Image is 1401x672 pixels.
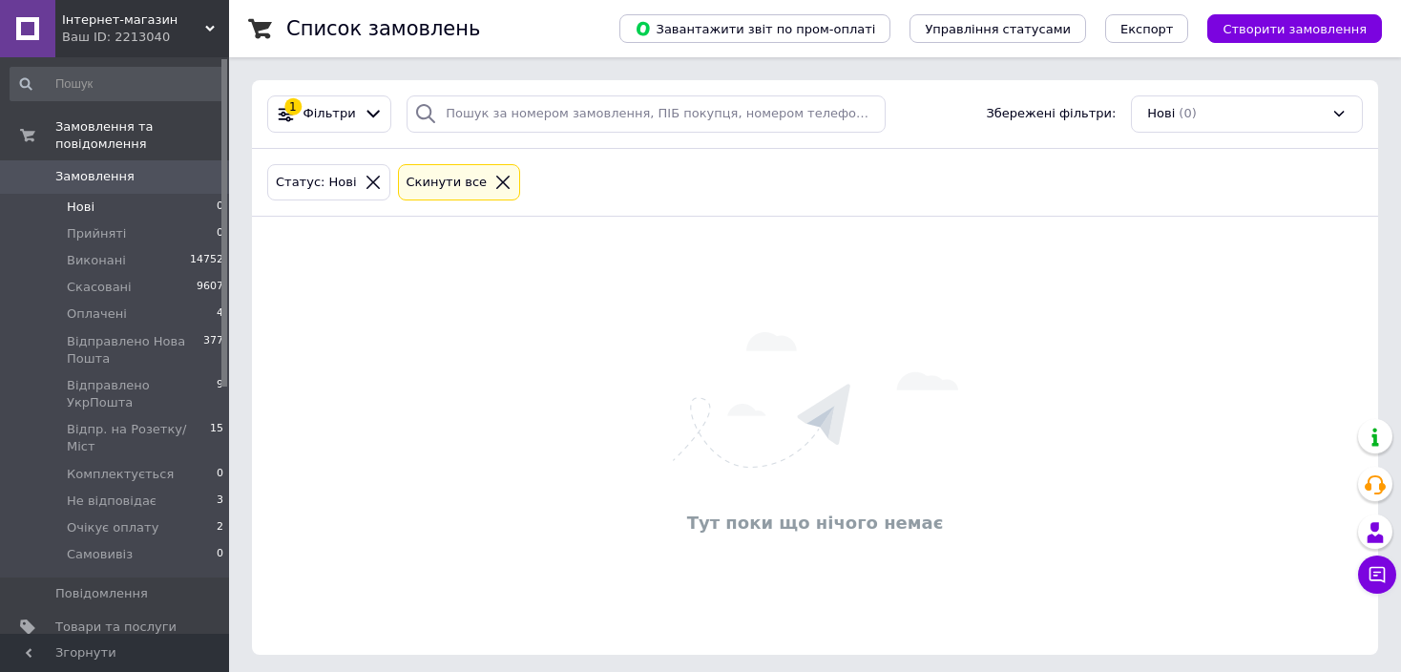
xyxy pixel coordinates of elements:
span: Нові [1147,105,1175,123]
span: Нові [67,199,94,216]
span: Комплектується [67,466,174,483]
button: Управління статусами [910,14,1086,43]
span: Фільтри [303,105,356,123]
span: 0 [217,546,223,563]
span: 15 [210,421,223,455]
span: Відпр. на Розетку/Міст [67,421,210,455]
div: Тут поки що нічого немає [261,511,1369,535]
span: Відправлено УкрПошта [67,377,217,411]
span: Завантажити звіт по пром-оплаті [635,20,875,37]
a: Створити замовлення [1188,21,1382,35]
span: Не відповідає [67,493,157,510]
span: Створити замовлення [1223,22,1367,36]
span: 0 [217,466,223,483]
button: Створити замовлення [1207,14,1382,43]
button: Чат з покупцем [1358,556,1396,594]
span: Товари та послуги [55,619,177,636]
span: Замовлення [55,168,135,185]
span: 3 [217,493,223,510]
span: Замовлення та повідомлення [55,118,229,153]
span: 0 [217,225,223,242]
span: Експорт [1120,22,1174,36]
span: 14752 [190,252,223,269]
span: Оплачені [67,305,127,323]
span: Скасовані [67,279,132,296]
span: Повідомлення [55,585,148,602]
span: (0) [1179,106,1196,120]
span: Управління статусами [925,22,1071,36]
div: Cкинути все [403,173,491,193]
span: 377 [203,333,223,367]
span: Інтернет-магазин [62,11,205,29]
div: 1 [284,98,302,115]
button: Завантажити звіт по пром-оплаті [619,14,890,43]
span: Самовивіз [67,546,133,563]
span: 9607 [197,279,223,296]
button: Експорт [1105,14,1189,43]
input: Пошук за номером замовлення, ПІБ покупця, номером телефону, Email, номером накладної [407,95,885,133]
span: Виконані [67,252,126,269]
div: Статус: Нові [272,173,361,193]
span: 0 [217,199,223,216]
span: Очікує оплату [67,519,158,536]
span: Збережені фільтри: [986,105,1116,123]
span: 4 [217,305,223,323]
span: 9 [217,377,223,411]
h1: Список замовлень [286,17,480,40]
span: Відправлено Нова Пошта [67,333,203,367]
span: 2 [217,519,223,536]
input: Пошук [10,67,225,101]
span: Прийняті [67,225,126,242]
div: Ваш ID: 2213040 [62,29,229,46]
